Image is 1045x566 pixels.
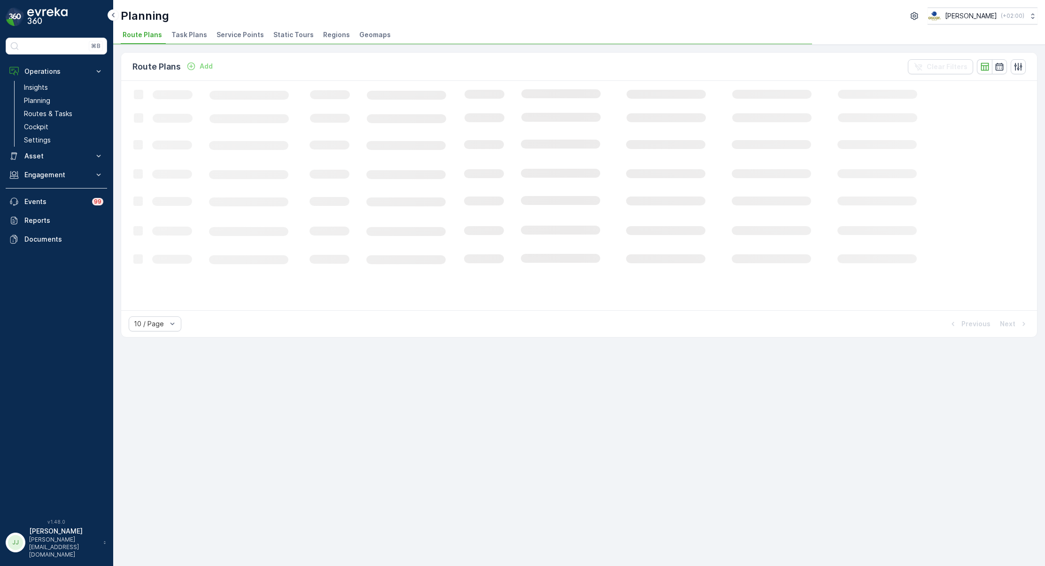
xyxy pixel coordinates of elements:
[20,120,107,134] a: Cockpit
[6,211,107,230] a: Reports
[908,59,973,74] button: Clear Filters
[20,94,107,107] a: Planning
[91,42,101,50] p: ⌘B
[20,107,107,120] a: Routes & Tasks
[927,62,968,71] p: Clear Filters
[24,235,103,244] p: Documents
[6,192,107,211] a: Events99
[24,170,88,180] p: Engagement
[24,96,50,105] p: Planning
[123,30,162,39] span: Route Plans
[24,83,48,92] p: Insights
[20,81,107,94] a: Insights
[24,122,48,132] p: Cockpit
[6,165,107,184] button: Engagement
[29,536,99,558] p: [PERSON_NAME][EMAIL_ADDRESS][DOMAIN_NAME]
[928,8,1037,24] button: [PERSON_NAME](+02:00)
[171,30,207,39] span: Task Plans
[20,134,107,147] a: Settings
[29,527,99,536] p: [PERSON_NAME]
[359,30,391,39] span: Geomaps
[24,135,51,145] p: Settings
[24,151,88,161] p: Asset
[961,319,991,329] p: Previous
[947,318,991,330] button: Previous
[945,11,997,21] p: [PERSON_NAME]
[273,30,314,39] span: Static Tours
[8,535,23,550] div: JJ
[183,61,217,72] button: Add
[6,527,107,558] button: JJ[PERSON_NAME][PERSON_NAME][EMAIL_ADDRESS][DOMAIN_NAME]
[6,62,107,81] button: Operations
[1001,12,1024,20] p: ( +02:00 )
[217,30,264,39] span: Service Points
[24,216,103,225] p: Reports
[121,8,169,24] p: Planning
[928,11,941,21] img: basis-logo_rgb2x.png
[1000,319,1015,329] p: Next
[999,318,1030,330] button: Next
[323,30,350,39] span: Regions
[6,8,24,26] img: logo
[27,8,68,26] img: logo_dark-DEwI_e13.png
[6,147,107,165] button: Asset
[6,519,107,525] span: v 1.48.0
[132,60,181,73] p: Route Plans
[94,198,101,205] p: 99
[200,62,213,71] p: Add
[24,109,72,118] p: Routes & Tasks
[24,197,86,206] p: Events
[6,230,107,249] a: Documents
[24,67,88,76] p: Operations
